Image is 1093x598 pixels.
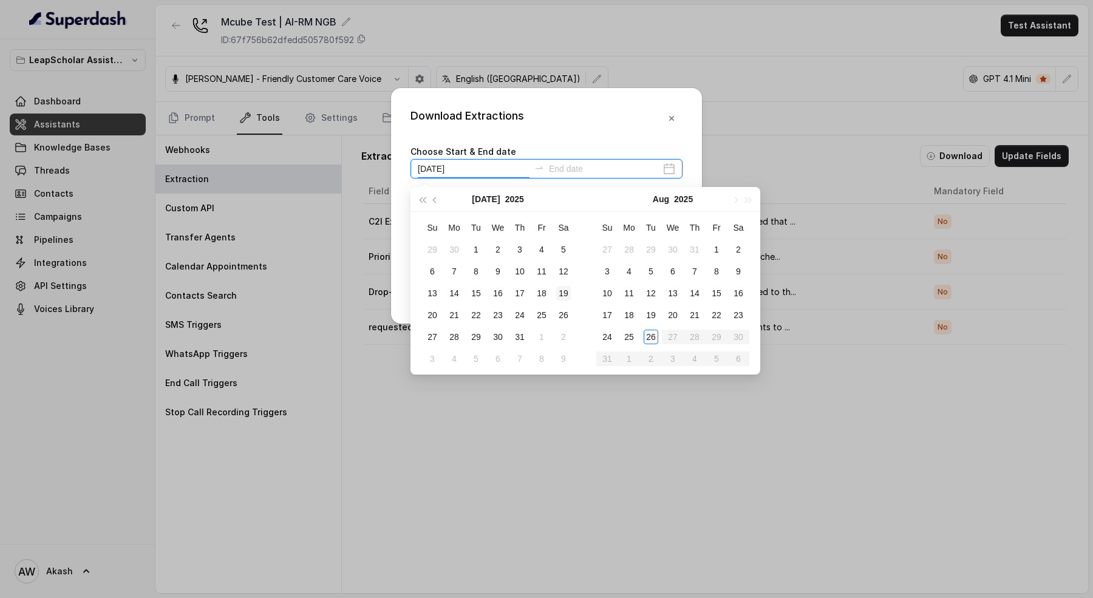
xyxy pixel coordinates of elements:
[556,352,571,366] div: 9
[443,348,465,370] td: 2025-08-04
[553,260,574,282] td: 2025-07-12
[706,260,727,282] td: 2025-08-08
[447,352,461,366] div: 4
[684,282,706,304] td: 2025-08-14
[487,260,509,282] td: 2025-07-09
[465,217,487,239] th: Tu
[640,260,662,282] td: 2025-08-05
[684,304,706,326] td: 2025-08-21
[509,217,531,239] th: Th
[469,352,483,366] div: 5
[465,239,487,260] td: 2025-07-01
[531,326,553,348] td: 2025-08-01
[553,239,574,260] td: 2025-07-05
[443,260,465,282] td: 2025-07-07
[727,282,749,304] td: 2025-08-16
[465,304,487,326] td: 2025-07-22
[509,348,531,370] td: 2025-08-07
[600,330,615,344] div: 24
[553,282,574,304] td: 2025-07-19
[600,264,615,279] div: 3
[596,304,618,326] td: 2025-08-17
[512,352,527,366] div: 7
[534,308,549,322] div: 25
[687,242,702,257] div: 31
[421,326,443,348] td: 2025-07-27
[709,242,724,257] div: 1
[640,304,662,326] td: 2025-08-19
[512,330,527,344] div: 31
[549,162,661,175] input: End date
[618,282,640,304] td: 2025-08-11
[556,242,571,257] div: 5
[487,326,509,348] td: 2025-07-30
[472,187,500,211] button: [DATE]
[666,286,680,301] div: 13
[556,264,571,279] div: 12
[447,264,461,279] div: 7
[534,352,549,366] div: 8
[662,282,684,304] td: 2025-08-13
[644,286,658,301] div: 12
[706,217,727,239] th: Fr
[644,330,658,344] div: 26
[622,242,636,257] div: 28
[512,286,527,301] div: 17
[487,348,509,370] td: 2025-08-06
[487,239,509,260] td: 2025-07-02
[706,239,727,260] td: 2025-08-01
[727,239,749,260] td: 2025-08-02
[531,239,553,260] td: 2025-07-04
[447,286,461,301] div: 14
[556,330,571,344] div: 2
[534,242,549,257] div: 4
[443,217,465,239] th: Mo
[421,239,443,260] td: 2025-06-29
[727,217,749,239] th: Sa
[666,308,680,322] div: 20
[640,239,662,260] td: 2025-07-29
[534,163,544,172] span: to
[706,282,727,304] td: 2025-08-15
[443,304,465,326] td: 2025-07-21
[425,286,440,301] div: 13
[512,242,527,257] div: 3
[410,107,524,129] div: Download Extractions
[491,330,505,344] div: 30
[644,264,658,279] div: 5
[465,348,487,370] td: 2025-08-05
[425,330,440,344] div: 27
[469,330,483,344] div: 29
[709,286,724,301] div: 15
[596,239,618,260] td: 2025-07-27
[491,308,505,322] div: 23
[622,308,636,322] div: 18
[487,304,509,326] td: 2025-07-23
[709,308,724,322] div: 22
[618,217,640,239] th: Mo
[684,239,706,260] td: 2025-07-31
[731,242,746,257] div: 2
[618,260,640,282] td: 2025-08-04
[531,304,553,326] td: 2025-07-25
[465,260,487,282] td: 2025-07-08
[421,282,443,304] td: 2025-07-13
[622,264,636,279] div: 4
[505,187,524,211] button: 2025
[421,217,443,239] th: Su
[622,286,636,301] div: 11
[487,282,509,304] td: 2025-07-16
[731,308,746,322] div: 23
[618,304,640,326] td: 2025-08-18
[662,217,684,239] th: We
[553,217,574,239] th: Sa
[531,217,553,239] th: Fr
[600,286,615,301] div: 10
[640,282,662,304] td: 2025-08-12
[640,326,662,348] td: 2025-08-26
[465,326,487,348] td: 2025-07-29
[644,308,658,322] div: 19
[709,264,724,279] div: 8
[509,304,531,326] td: 2025-07-24
[509,282,531,304] td: 2025-07-17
